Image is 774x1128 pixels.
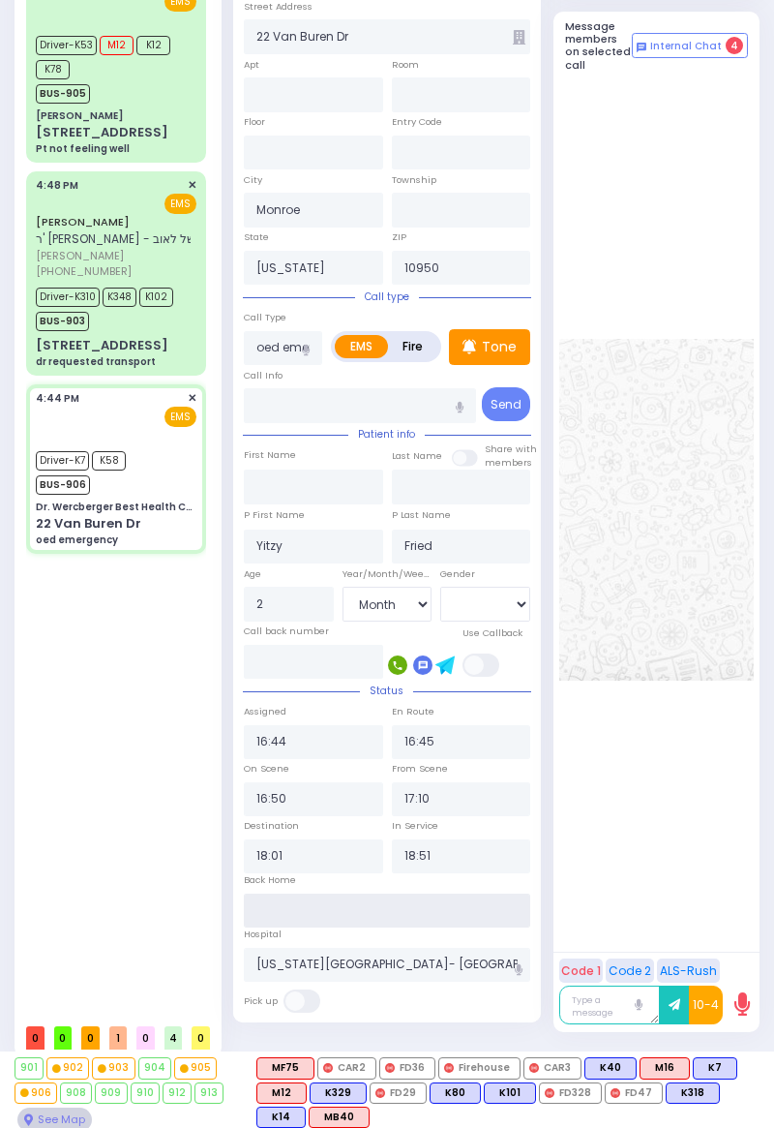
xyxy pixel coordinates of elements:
[342,567,432,581] div: Year/Month/Week/Day
[244,173,262,187] label: City
[256,1107,306,1128] div: BLS
[650,40,722,53] span: Internal Chat
[244,230,269,244] label: State
[103,288,136,307] span: K348
[370,1082,427,1104] div: FD29
[192,1026,210,1051] span: 0
[36,178,78,193] span: 4:48 PM
[256,1107,306,1128] div: K14
[640,1057,690,1079] div: ALS
[93,1058,134,1078] div: 903
[392,762,448,776] label: From Scene
[81,1026,100,1051] span: 0
[637,43,646,52] img: comment-alt.png
[36,500,196,514] div: Dr. Wercberger Best Health Care
[256,1082,307,1104] div: ALS
[605,1082,663,1104] div: FD47
[36,336,168,355] div: [STREET_ADDRESS]
[36,141,130,156] div: Pt not feeling well
[244,58,259,72] label: Apt
[36,214,130,229] a: [PERSON_NAME]
[36,108,123,123] div: [PERSON_NAME]
[666,1082,720,1104] div: BLS
[317,1057,376,1079] div: CAR2
[666,1082,720,1104] div: K318
[309,1107,370,1128] div: MB40
[244,448,296,462] label: First Name
[109,1026,128,1051] span: 1
[392,230,406,244] label: ZIP
[392,705,434,718] label: En Route
[244,873,296,887] label: Back Home
[36,288,100,307] span: Driver-K310
[36,84,90,104] span: BUS-905
[256,1057,314,1079] div: ALS
[693,1057,737,1079] div: K7
[360,684,413,698] span: Status
[100,36,134,55] span: M12
[36,354,156,369] div: dr requested transport
[539,1082,602,1104] div: FD328
[632,33,748,58] button: Internal Chat 4
[657,959,720,983] button: ALS-Rush
[430,1082,481,1104] div: K80
[310,1082,367,1104] div: K329
[482,337,517,357] p: Tone
[440,567,475,581] label: Gender
[392,173,436,187] label: Township
[244,819,299,833] label: Destination
[136,1026,155,1051] span: 0
[92,451,126,471] span: K58
[355,290,419,304] span: Call type
[188,177,196,194] span: ✕
[485,442,537,455] small: Share with
[36,60,70,79] span: K78
[392,115,442,129] label: Entry Code
[584,1057,637,1079] div: K40
[175,1058,216,1078] div: 905
[36,391,79,406] span: 4:44 PM
[36,123,168,142] div: [STREET_ADDRESS]
[244,762,289,776] label: On Scene
[438,1057,521,1079] div: Firehouse
[584,1057,637,1079] div: BLS
[444,1063,454,1073] img: red-radio-icon.svg
[36,533,118,547] div: oed emergency
[136,36,170,55] span: K12
[565,20,633,72] h5: Message members on selected call
[462,626,522,640] label: Use Callback
[726,37,743,54] span: 4
[36,514,141,534] div: 22 Van Buren Dr
[392,449,442,463] label: Last Name
[379,1057,435,1079] div: FD36
[529,1063,539,1073] img: red-radio-icon.svg
[139,288,173,307] span: K102
[244,115,265,129] label: Floor
[164,194,196,214] span: EMS
[244,705,286,718] label: Assigned
[484,1082,536,1104] div: BLS
[244,928,282,941] label: Hospital
[96,1083,126,1103] div: 909
[188,390,196,407] span: ✕
[482,387,530,421] button: Send
[559,959,603,983] button: Code 1
[640,1057,690,1079] div: M16
[392,508,451,522] label: P Last Name
[545,1088,554,1098] img: red-radio-icon.svg
[693,1057,737,1079] div: BLS
[244,369,283,382] label: Call Info
[36,263,132,279] span: [PHONE_NUMBER]
[139,1058,170,1078] div: 904
[256,1082,307,1104] div: M12
[15,1058,43,1078] div: 901
[513,30,525,45] span: Other building occupants
[375,1088,385,1098] img: red-radio-icon.svg
[387,335,438,358] label: Fire
[430,1082,481,1104] div: BLS
[164,1083,191,1103] div: 912
[244,948,530,983] input: Search hospital
[36,312,89,331] span: BUS-903
[244,567,261,581] label: Age
[54,1026,73,1051] span: 0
